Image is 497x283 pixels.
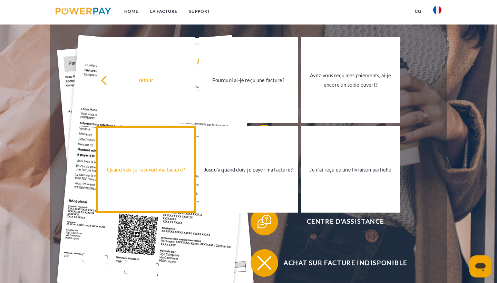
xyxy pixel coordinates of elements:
[305,165,396,174] div: Je n'ai reçu qu'une livraison partielle
[305,71,396,89] div: Avez-vous reçu mes paiements, ai-je encore un solde ouvert?
[118,5,144,18] a: Home
[251,249,430,277] button: Achat sur facture indisponible
[256,254,273,272] img: qb_close.svg
[301,37,400,123] a: Avez-vous reçu mes paiements, ai-je encore un solde ouvert?
[183,5,216,18] a: Support
[409,5,427,18] a: CG
[144,5,183,18] a: LA FACTURE
[256,213,273,230] img: qb_help.svg
[261,249,430,277] span: Achat sur facture indisponible
[203,75,294,85] div: Pourquoi ai-je reçu une facture?
[469,255,491,277] iframe: Bouton de lancement de la fenêtre de messagerie
[203,165,294,174] div: Jusqu'à quand dois-je payer ma facture?
[101,165,192,174] div: Quand vais-je recevoir ma facture?
[101,75,192,85] div: retour
[261,208,430,235] span: Centre d'assistance
[56,8,111,14] img: logo-powerpay.svg
[433,6,441,14] img: fr
[251,208,430,235] button: Centre d'assistance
